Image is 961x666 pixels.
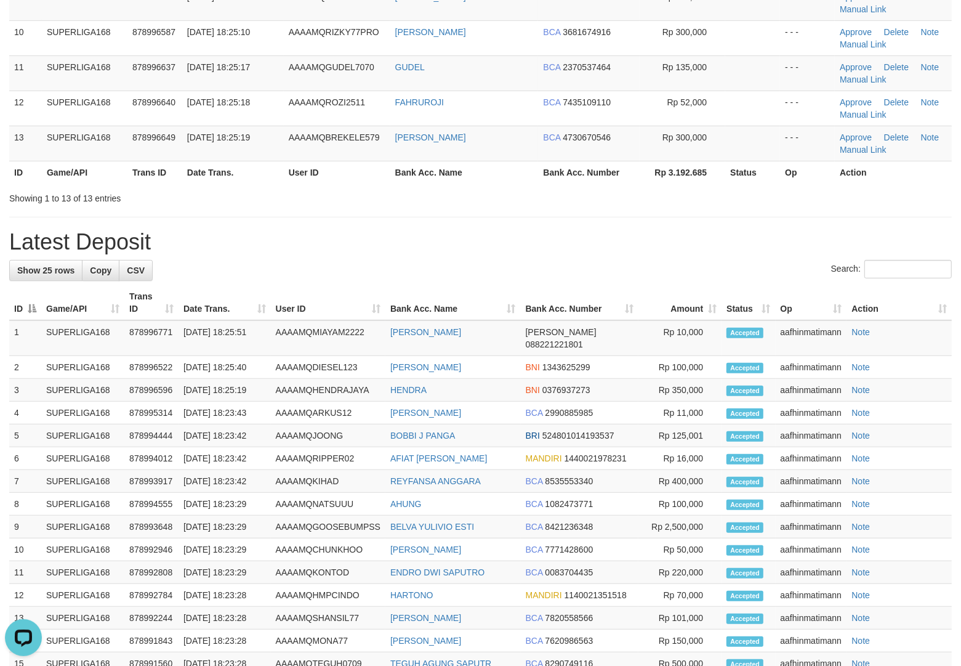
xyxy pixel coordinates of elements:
label: Search: [831,260,952,278]
td: Rp 350,000 [638,379,722,402]
span: Copy 088221221801 to clipboard [526,339,583,349]
td: aafhinmatimann [776,493,847,516]
a: Delete [884,27,909,37]
a: Note [851,636,870,646]
span: Copy 0083704435 to clipboard [545,567,593,577]
span: BRI [526,431,540,441]
span: Copy 3681674916 to clipboard [563,27,611,37]
a: Note [921,62,939,72]
span: Accepted [726,408,763,419]
span: Accepted [726,328,763,338]
a: [PERSON_NAME] [390,613,461,623]
span: Copy 7620986563 to clipboard [545,636,593,646]
span: Copy 1343625299 to clipboard [542,362,590,372]
td: 12 [9,91,42,126]
th: Bank Acc. Name [390,161,539,184]
span: Accepted [726,431,763,442]
td: SUPERLIGA168 [41,538,124,561]
span: Copy 7435109110 to clipboard [563,97,611,107]
th: Bank Acc. Number [538,161,640,184]
td: 10 [9,20,42,55]
th: Op: activate to sort column ascending [776,285,847,320]
td: 878992784 [124,584,179,607]
td: - - - [780,20,835,55]
span: Copy 1140021351518 to clipboard [565,590,627,600]
span: Accepted [726,454,763,465]
span: BNI [526,362,540,372]
span: [DATE] 18:25:19 [187,132,250,142]
span: Copy 2990885985 to clipboard [545,408,593,418]
span: BCA [526,636,543,646]
span: Copy 524801014193537 to clipboard [542,431,614,441]
td: Rp 2,500,000 [638,516,722,538]
th: Amount: activate to sort column ascending [638,285,722,320]
span: Copy 7771428600 to clipboard [545,545,593,554]
td: aafhinmatimann [776,561,847,584]
td: Rp 70,000 [638,584,722,607]
span: BCA [526,567,543,577]
td: [DATE] 18:23:28 [179,630,271,652]
td: 5 [9,424,41,447]
th: Date Trans.: activate to sort column ascending [179,285,271,320]
td: SUPERLIGA168 [41,630,124,652]
td: aafhinmatimann [776,470,847,493]
td: SUPERLIGA168 [41,320,124,356]
span: Rp 135,000 [662,62,707,72]
span: BCA [526,408,543,418]
span: Copy 1082473771 to clipboard [545,499,593,509]
a: Note [851,613,870,623]
th: Bank Acc. Name: activate to sort column ascending [385,285,521,320]
span: BCA [543,62,560,72]
span: BCA [543,132,560,142]
td: SUPERLIGA168 [42,20,127,55]
td: [DATE] 18:23:28 [179,607,271,630]
a: Manual Link [840,110,887,120]
td: 11 [9,55,42,91]
a: Approve [840,132,872,142]
span: Accepted [726,636,763,647]
td: [DATE] 18:25:51 [179,320,271,356]
td: 1 [9,320,41,356]
td: 3 [9,379,41,402]
a: Note [921,97,939,107]
td: [DATE] 18:25:19 [179,379,271,402]
span: Accepted [726,500,763,510]
td: aafhinmatimann [776,447,847,470]
td: 878996522 [124,356,179,379]
td: SUPERLIGA168 [41,516,124,538]
td: 13 [9,607,41,630]
span: Accepted [726,614,763,624]
td: 878991843 [124,630,179,652]
td: 10 [9,538,41,561]
th: Status [725,161,780,184]
a: [PERSON_NAME] [390,636,461,646]
td: - - - [780,91,835,126]
th: Bank Acc. Number: activate to sort column ascending [521,285,639,320]
span: BCA [543,27,560,37]
td: 878993648 [124,516,179,538]
td: AAAAMQNATSUUU [271,493,385,516]
td: Rp 100,000 [638,493,722,516]
td: 878992808 [124,561,179,584]
th: Op [780,161,835,184]
td: 878996596 [124,379,179,402]
a: Note [851,545,870,554]
td: 878995314 [124,402,179,424]
span: [DATE] 18:25:17 [187,62,250,72]
td: Rp 16,000 [638,447,722,470]
td: 9 [9,516,41,538]
button: Open LiveChat chat widget [5,5,42,42]
td: aafhinmatimann [776,356,847,379]
a: Note [851,362,870,372]
td: 878992946 [124,538,179,561]
td: AAAAMQCHUNKHOO [271,538,385,561]
td: SUPERLIGA168 [42,55,127,91]
a: Copy [82,260,119,281]
span: 878996640 [132,97,175,107]
td: [DATE] 18:25:40 [179,356,271,379]
td: 878994555 [124,493,179,516]
td: aafhinmatimann [776,607,847,630]
td: AAAAMQKIHAD [271,470,385,493]
a: ENDRO DWI SAPUTRO [390,567,485,577]
a: [PERSON_NAME] [390,545,461,554]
